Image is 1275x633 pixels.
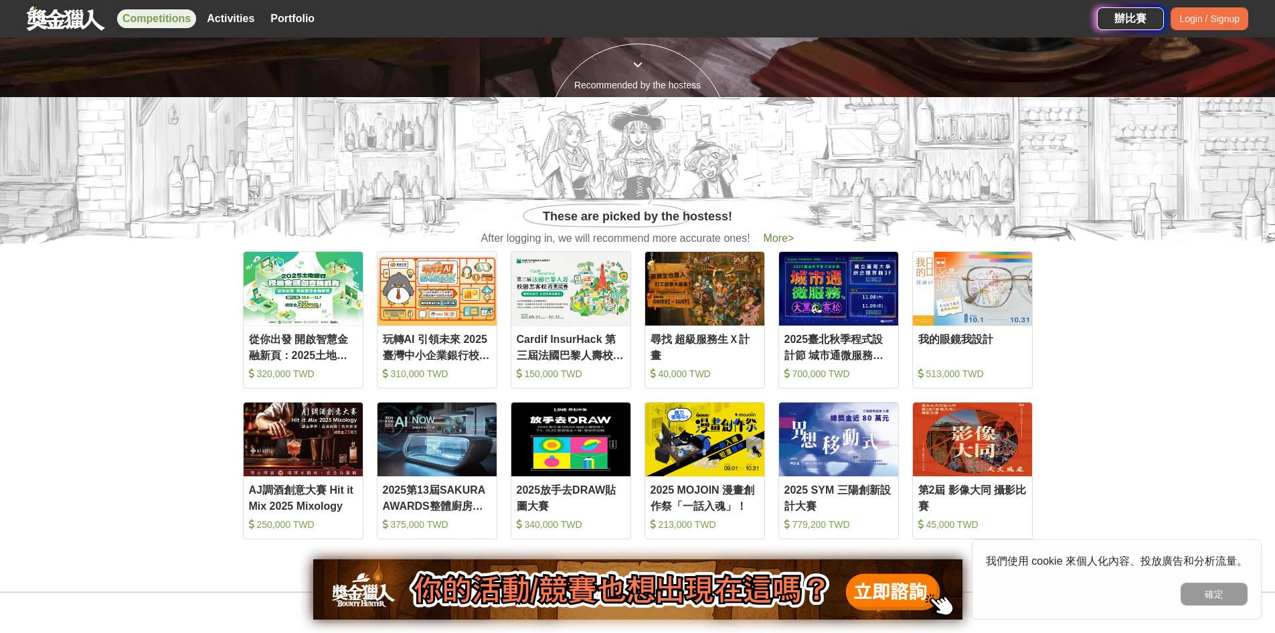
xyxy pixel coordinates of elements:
[249,482,357,512] div: AJ調酒創意大賽 Hit it Mix 2025 Mixology
[517,367,625,380] div: 150,000 TWD
[918,332,1027,362] div: 我的眼鏡我設計
[383,367,491,380] div: 310,000 TWD
[651,367,759,380] div: 40,000 TWD
[784,518,893,531] div: 779,200 TWD
[265,9,320,28] a: Portfolio
[645,252,764,326] img: Cover Image
[249,367,357,380] div: 320,000 TWD
[778,251,899,389] a: Cover Image2025臺北秋季程式設計節 城市通微服務大黑客松 700,000 TWD
[481,230,750,247] span: After logging in, we will recommend more accurate ones!
[764,232,794,244] a: More>
[517,518,625,531] div: 340,000 TWD
[1171,7,1248,30] div: Login / Signup
[1181,583,1248,606] button: 確定
[201,9,260,28] a: Activities
[651,518,759,531] div: 213,000 TWD
[784,367,893,380] div: 700,000 TWD
[511,402,631,539] a: Cover Image2025放手去DRAW貼圖大賽 340,000 TWD
[383,332,491,362] div: 玩轉AI 引領未來 2025臺灣中小企業銀行校園金融科技創意挑戰賽
[651,482,759,512] div: 2025 MOJOIN 漫畫創作祭「一話入魂」！
[243,402,363,539] a: Cover ImageAJ調酒創意大賽 Hit it Mix 2025 Mixology 250,000 TWD
[918,367,1027,380] div: 513,000 TWD
[918,482,1027,512] div: 第2屆 影像大同 攝影比賽
[913,252,1032,326] img: Cover Image
[517,332,625,362] div: Cardif InsurHack 第三屆法國巴黎人壽校園黑客松商業競賽
[244,403,363,476] img: Cover Image
[645,403,764,476] img: Cover Image
[377,403,497,476] img: Cover Image
[918,518,1027,531] div: 45,000 TWD
[779,252,898,326] img: Cover Image
[784,482,893,512] div: 2025 SYM 三陽創新設計大賽
[645,402,765,539] a: Cover Image2025 MOJOIN 漫畫創作祭「一話入魂」！ 213,000 TWD
[913,403,1032,476] img: Cover Image
[313,559,962,620] img: 905fc34d-8193-4fb2-a793-270a69788fd0.png
[912,402,1033,539] a: Cover Image第2屆 影像大同 攝影比賽 45,000 TWD
[244,252,363,326] img: Cover Image
[117,9,196,28] a: Competitions
[249,332,357,362] div: 從你出發 開啟智慧金融新頁：2025土地銀行校園金融創意挑戰賽
[543,208,732,226] span: These are picked by the hostess!
[517,482,625,512] div: 2025放手去DRAW貼圖大賽
[645,251,765,389] a: Cover Image尋找 超級服務生Ｘ計畫 40,000 TWD
[912,251,1033,389] a: Cover Image我的眼鏡我設計 513,000 TWD
[511,403,630,476] img: Cover Image
[511,252,630,326] img: Cover Image
[243,251,363,389] a: Cover Image從你出發 開啟智慧金融新頁：2025土地銀行校園金融創意挑戰賽 320,000 TWD
[778,402,899,539] a: Cover Image2025 SYM 三陽創新設計大賽 779,200 TWD
[383,518,491,531] div: 375,000 TWD
[377,402,497,539] a: Cover Image2025第13屆SAKURA AWARDS整體廚房設計大賽 375,000 TWD
[1097,7,1164,30] a: 辦比賽
[511,251,631,389] a: Cover ImageCardif InsurHack 第三屆法國巴黎人壽校園黑客松商業競賽 150,000 TWD
[779,403,898,476] img: Cover Image
[651,332,759,362] div: 尋找 超級服務生Ｘ計畫
[986,555,1248,567] span: 我們使用 cookie 來個人化內容、投放廣告和分析流量。
[383,482,491,512] div: 2025第13屆SAKURA AWARDS整體廚房設計大賽
[764,232,794,244] span: More >
[377,251,497,389] a: Cover Image玩轉AI 引領未來 2025臺灣中小企業銀行校園金融科技創意挑戰賽 310,000 TWD
[548,78,728,92] div: Recommended by the hostess
[784,332,893,362] div: 2025臺北秋季程式設計節 城市通微服務大黑客松
[249,518,357,531] div: 250,000 TWD
[377,252,497,326] img: Cover Image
